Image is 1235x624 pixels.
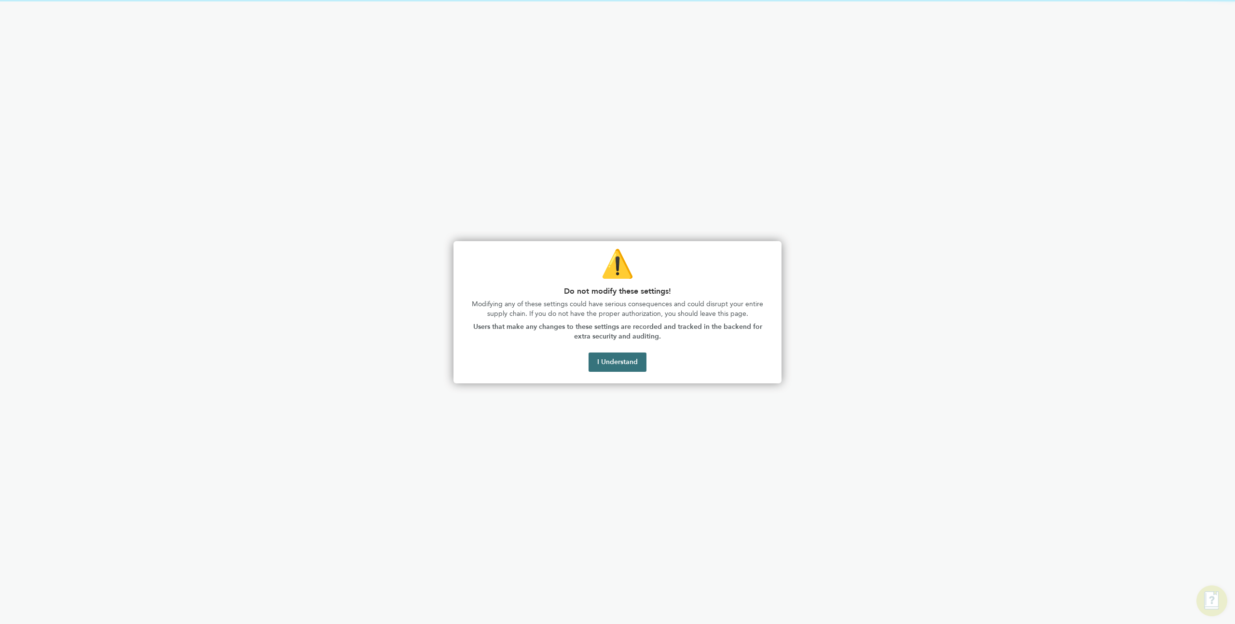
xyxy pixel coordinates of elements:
[473,323,764,340] strong: Users that make any changes to these settings are recorded and tracked in the backend for extra s...
[465,245,770,283] p: ⚠️
[453,241,782,384] div: Do not modify these settings!
[465,299,770,318] p: Modifying any of these settings could have serious consequences and could disrupt your entire sup...
[589,353,646,372] button: I Understand
[465,286,770,296] p: Do not modify these settings!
